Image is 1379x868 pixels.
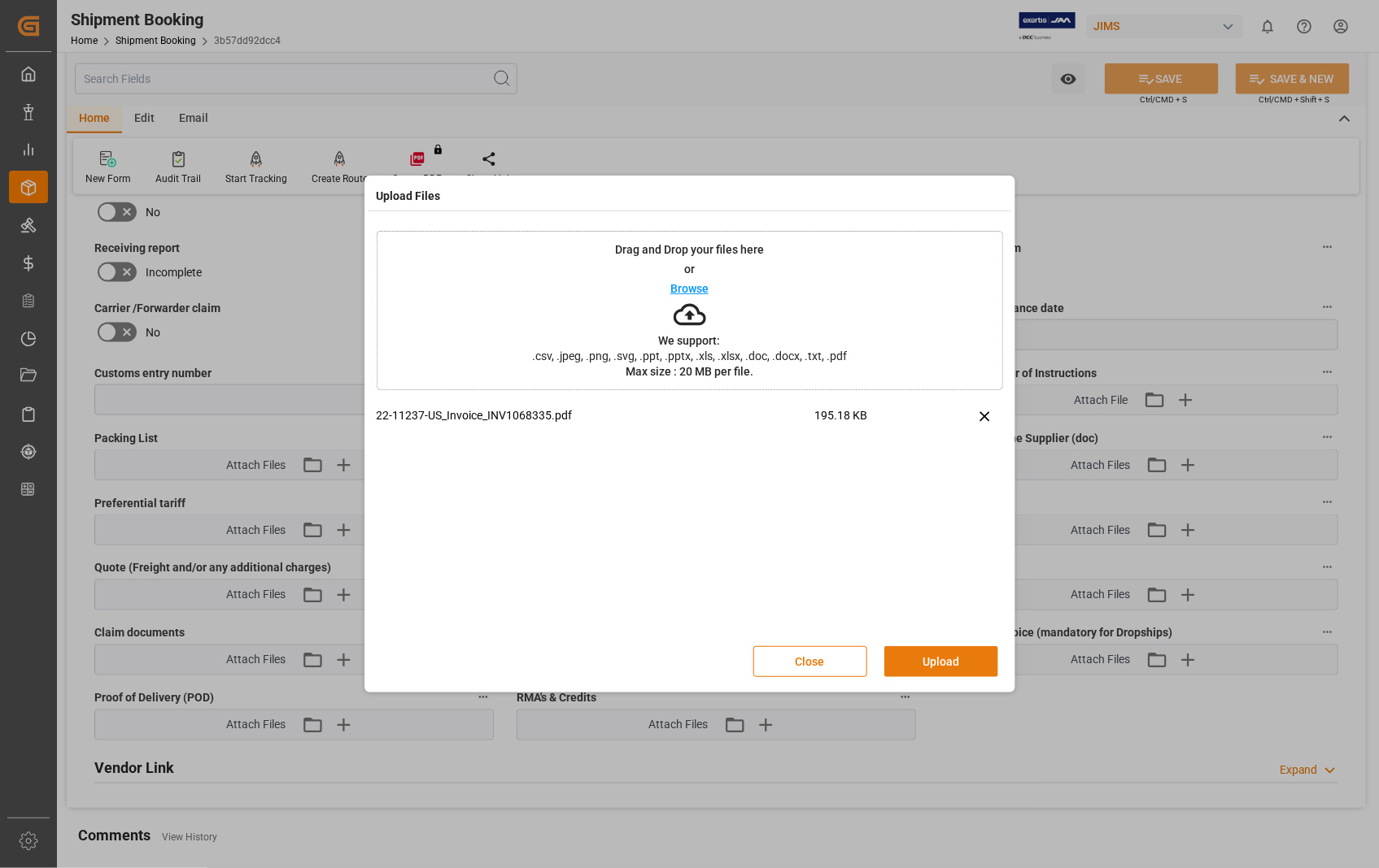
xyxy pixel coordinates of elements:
p: or [684,263,695,275]
button: Close [753,646,867,677]
p: We support: [659,335,721,346]
p: Drag and Drop your files here [615,244,764,255]
p: Browse [670,283,709,294]
h4: Upload Files [377,188,441,205]
div: Drag and Drop your files hereorBrowseWe support:.csv, .jpeg, .png, .svg, .ppt, .pptx, .xls, .xlsx... [377,231,1003,390]
button: Upload [884,646,998,677]
span: 195.18 KB [815,407,926,436]
p: 22-11237-US_Invoice_INV1068335.pdf [377,407,815,424]
span: .csv, .jpeg, .png, .svg, .ppt, .pptx, .xls, .xlsx, .doc, .docx, .txt, .pdf [521,350,858,362]
p: Max size : 20 MB per file. [626,366,753,377]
